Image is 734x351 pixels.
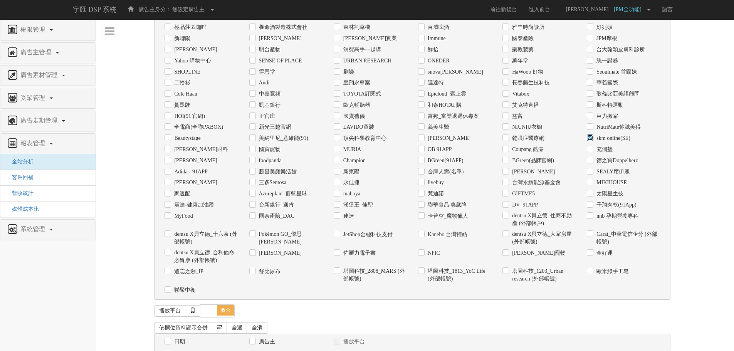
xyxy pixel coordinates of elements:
span: 報表管理 [18,140,49,146]
span: 客戶回補 [6,175,34,180]
label: 鮮拾 [426,46,438,54]
span: 權限管理 [18,26,49,33]
label: 國泰產險_DAC [257,212,295,220]
label: 國寶禮儀 [341,113,365,120]
label: [PERSON_NAME] [257,35,302,42]
span: [PM全功能] [614,7,645,12]
label: JetShop金融科技支付 [341,231,393,238]
label: [PERSON_NAME]寵物 [510,249,566,257]
label: Beautystage [172,134,200,142]
label: [PERSON_NAME]實業 [341,35,397,42]
label: 廣告主 [257,338,275,346]
label: NPIC [426,249,440,257]
label: [PERSON_NAME] [257,249,302,257]
label: 頂尖科學教育中心 [341,134,386,142]
label: 萬年堂 [510,57,528,65]
label: GIFTME5 [510,190,535,198]
span: 廣告主身分： [139,7,171,12]
label: Carat_中華電信企分 (外部帳號) [595,230,660,246]
label: 統一證券 [595,57,618,65]
label: dentsu X貝立德_合利他命_必胃康 (外部帳號) [172,249,237,264]
label: 東林割草機 [341,24,370,31]
label: 歌倫比亞美語顧問 [595,90,640,98]
a: 媒體成本比 [6,206,39,212]
label: 充個墊 [595,146,613,153]
label: MyFood [172,212,193,220]
label: 卡普空_魔物獵人 [426,212,468,220]
label: 艾克特直播 [510,101,539,109]
label: 正官庄 [257,113,275,120]
label: BGreen(91APP) [426,157,464,165]
label: 好兆頭 [595,24,613,31]
span: 無設定廣告主 [172,7,205,12]
label: 勝昌美顏樂活館 [257,168,297,176]
label: [PERSON_NAME]眼科 [172,146,228,153]
label: 塔圖科技_2808_MARS (外部帳號) [341,267,406,283]
label: nnb 孕期營養專科 [595,212,638,220]
label: JPM摩根 [595,35,617,42]
label: 雅丰時尚診所 [510,24,544,31]
label: 巨力搬家 [595,113,618,120]
label: 聯聚中衡 [172,286,196,294]
a: 全消 [247,322,267,334]
label: 家速配 [172,190,190,198]
label: NIUNIU衣櫥 [510,123,542,131]
label: 百威啤酒 [426,24,449,31]
label: 斯科特運動 [595,101,623,109]
a: 權限管理 [6,24,90,36]
label: 得恩堂 [257,68,275,76]
label: SEALY席伊麗 [595,168,630,176]
label: MIKIHOUSE [595,179,627,186]
label: 台大翰穎皮膚科診所 [595,46,645,54]
label: SENSE ОF PLACE [257,57,302,65]
label: 千翔肉乾(91App) [595,201,636,209]
label: 全電商(全聯PXBOX) [172,123,223,131]
label: 樂敦製藥 [510,46,534,54]
label: 和泰HOTAI 購 [426,101,462,109]
label: dentsu X貝立德_住商不動產 (外部帳戶) [510,212,575,227]
span: 廣告主管理 [18,49,55,55]
a: 全選 [227,322,247,334]
label: LAVIDO童裝 [341,123,374,131]
label: 漢堡王_佳聖 [341,201,373,209]
label: 台灣永續能源基金會 [510,179,561,186]
label: 華義國際 [595,79,618,87]
label: ONEDER [426,57,450,65]
label: [PERSON_NAME] [426,134,470,142]
label: [PERSON_NAME] [172,157,217,165]
label: 永佳捷 [341,179,359,186]
label: 台新銀行_邁肯 [257,201,294,209]
label: foodpanda [257,157,282,165]
span: 受眾管理 [18,94,49,101]
label: 舒比尿布 [257,268,280,275]
label: [PERSON_NAME] [510,168,555,176]
label: Audi [257,79,270,87]
a: 全站分析 [6,159,34,165]
a: 廣告素材管理 [6,69,90,82]
label: 合庫人壽(名單) [426,168,464,176]
label: 邁達特 [426,79,444,87]
label: skm online(SE) [595,134,630,142]
label: OB 91APP [426,146,452,153]
label: 三多Sentosa [257,179,287,186]
label: snova[PERSON_NAME] [426,68,483,76]
label: 日期 [172,338,185,346]
span: 營收統計 [6,190,34,196]
label: 賀眾牌 [172,101,190,109]
label: 太陽星生技 [595,190,623,198]
a: 系統管理 [6,223,90,236]
label: 中嘉寬頻 [257,90,280,98]
label: 震達-健康加油讚 [172,201,214,209]
a: 報表管理 [6,138,90,150]
label: [PERSON_NAME] [172,179,217,186]
label: Epicloud_聚上雲 [426,90,466,98]
label: 塔圖科技_1813_YoC Life (外部帳號) [426,267,491,283]
label: livebuy [426,179,444,186]
label: 歐米綠手工皂 [595,268,629,275]
span: [PERSON_NAME] [562,7,612,12]
label: Seoulmate 首爾妹 [595,68,637,76]
span: 收合 [217,305,234,316]
label: 義美生醫 [426,123,449,131]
